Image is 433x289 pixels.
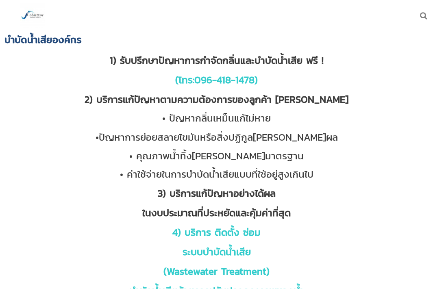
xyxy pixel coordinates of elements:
span: • ปัญหากลิ่นเหม็นแก้ไม่หาย [162,111,271,125]
span: ปัญหาการย่อยสลายไขมัน [99,130,338,144]
span: • [96,130,99,144]
span: ระบบบำบัดน้ำเสีย [183,245,251,259]
a: 096-418-1478 [194,73,255,87]
span: (โทร: ) [175,73,258,87]
span: ในงบปร ที่ประหยัดและคุ้มค่าที่สุด [142,206,291,220]
span: 4) บริการ ติดตั้ง ซ่อม [172,225,261,239]
span: 2) บริการแก้ปัญหาตามความต้องการของลูกค้า [PERSON_NAME] [85,92,348,106]
span: 3) บริการแก้ปัญหาอย่างได้ผล [158,186,276,200]
span: (Wastewater Treatment) [163,264,270,278]
span: ะมาณ [174,206,197,220]
span: 1) รับปรึกษาปัญหาการกำจัดกลิ่นและบำบัดน้ำเสีย ฟรี ! [110,53,324,67]
span: • ค่าใช้จ่ายในการบำบัดน้ำเสียแบบที่ใช้อยู่สูงเกินไป [120,167,313,181]
img: large-1644130236041.jpg [20,3,45,28]
span: บําบัดน้ำเสียองค์กร [4,32,82,47]
span: • คุณภาพน้ำทิ้ง[PERSON_NAME]มาตรฐาน [129,149,304,163]
span: หรือสิ่งปฏิกูล[PERSON_NAME]ผล [200,130,338,144]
